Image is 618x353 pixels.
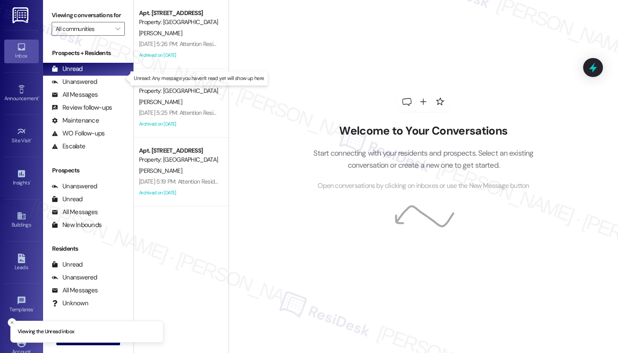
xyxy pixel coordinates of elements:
div: Apt. [STREET_ADDRESS] [139,9,219,18]
input: All communities [56,22,111,36]
i:  [115,25,120,32]
div: Property: [GEOGRAPHIC_DATA] [139,86,219,95]
a: Insights • [4,166,39,190]
div: Prospects [43,166,133,175]
a: Leads [4,251,39,274]
a: Templates • [4,293,39,316]
div: All Messages [52,90,98,99]
div: Unknown [52,299,88,308]
h2: Welcome to Your Conversations [300,124,547,138]
div: Property: [GEOGRAPHIC_DATA] [139,18,219,27]
img: ResiDesk Logo [12,7,30,23]
div: All Messages [52,286,98,295]
div: Unanswered [52,182,97,191]
span: [PERSON_NAME] [139,167,182,175]
span: • [33,305,34,311]
div: Prospects + Residents [43,49,133,58]
div: Unread [52,64,83,74]
p: Viewing the Unread inbox [18,328,74,336]
div: Property: [GEOGRAPHIC_DATA] [139,155,219,164]
div: WO Follow-ups [52,129,105,138]
div: Archived on [DATE] [138,50,219,61]
a: Inbox [4,40,39,63]
div: Maintenance [52,116,99,125]
span: • [38,94,40,100]
p: Start connecting with your residents and prospects. Select an existing conversation or create a n... [300,147,547,172]
div: Escalate [52,142,85,151]
div: New Inbounds [52,221,102,230]
div: Archived on [DATE] [138,187,219,198]
button: Close toast [8,318,16,327]
div: Residents [43,244,133,253]
a: Site Visit • [4,124,39,147]
label: Viewing conversations for [52,9,125,22]
span: [PERSON_NAME] [139,98,182,106]
div: Unanswered [52,77,97,86]
div: Unread [52,195,83,204]
div: Apt. [STREET_ADDRESS] [139,146,219,155]
span: • [31,136,32,142]
span: • [30,178,31,184]
span: Open conversations by clicking on inboxes or use the New Message button [318,181,529,191]
div: Unanswered [52,273,97,282]
div: Unread [52,260,83,269]
div: Review follow-ups [52,103,112,112]
div: Archived on [DATE] [138,119,219,129]
p: Unread: Any message you haven't read yet will show up here [134,75,264,82]
div: All Messages [52,208,98,217]
a: Buildings [4,209,39,232]
span: [PERSON_NAME] [139,29,182,37]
